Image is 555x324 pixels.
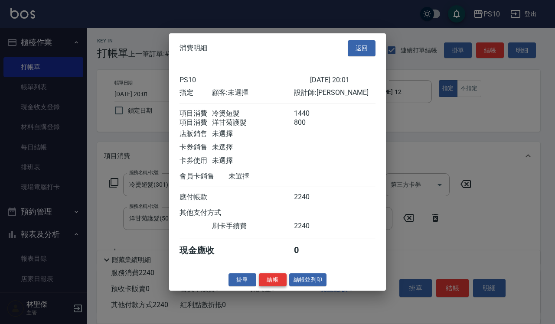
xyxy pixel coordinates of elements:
[212,221,294,230] div: 刷卡手續費
[212,143,294,152] div: 未選擇
[294,192,326,201] div: 2240
[180,244,229,256] div: 現金應收
[294,88,375,97] div: 設計師: [PERSON_NAME]
[212,129,294,138] div: 未選擇
[180,75,310,84] div: PS10
[294,109,326,118] div: 1440
[180,192,212,201] div: 應付帳款
[294,244,326,256] div: 0
[180,109,212,118] div: 項目消費
[310,75,375,84] div: [DATE] 20:01
[289,273,327,286] button: 結帳並列印
[180,118,212,127] div: 項目消費
[180,172,229,181] div: 會員卡銷售
[212,109,294,118] div: 冷燙短髮
[212,118,294,127] div: 洋甘菊護髮
[180,88,212,97] div: 指定
[294,118,326,127] div: 800
[180,208,245,217] div: 其他支付方式
[229,273,256,286] button: 掛單
[259,273,287,286] button: 結帳
[348,40,375,56] button: 返回
[212,88,294,97] div: 顧客: 未選擇
[180,129,212,138] div: 店販銷售
[229,172,310,181] div: 未選擇
[180,143,212,152] div: 卡券銷售
[212,156,294,165] div: 未選擇
[294,221,326,230] div: 2240
[180,156,212,165] div: 卡券使用
[180,44,207,52] span: 消費明細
